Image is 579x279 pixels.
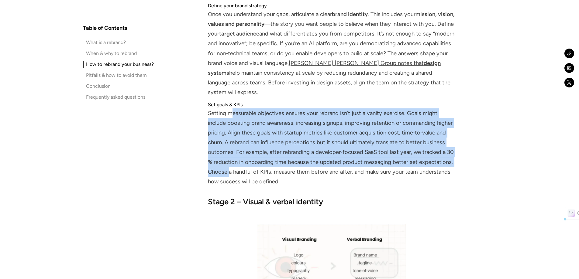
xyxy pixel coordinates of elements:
[86,83,111,90] div: Conclusion
[208,60,441,76] a: [PERSON_NAME] [PERSON_NAME] Group notes thatdesign systems
[83,72,154,79] a: Pitfalls & how to avoid them
[219,30,259,37] strong: target audience
[208,9,455,97] p: Once you understand your gaps, articulate a clear . This includes your —the story you want people...
[208,108,455,187] p: Setting measurable objectives ensures your rebrand isn’t just a vanity exercise. Goals might incl...
[332,11,368,18] strong: brand identity
[86,61,154,68] div: How to rebrand your business?
[83,83,154,90] a: Conclusion
[208,101,455,108] h4: Set goals & KPIs
[208,2,455,9] h4: Define your brand strategy
[83,94,154,101] a: Frequently asked questions
[83,24,127,32] h4: Table of Contents
[86,94,145,101] div: Frequently asked questions
[86,50,137,57] div: When & why to rebrand
[208,196,455,207] h3: Stage 2 – Visual & verbal identity
[83,39,154,46] a: What is a rebrand?
[208,60,441,76] strong: design systems
[86,39,126,46] div: What is a rebrand?
[83,50,154,57] a: When & why to rebrand
[208,11,455,27] strong: mission, vision, values and personality
[83,61,154,68] a: How to rebrand your business?
[86,72,147,79] div: Pitfalls & how to avoid them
